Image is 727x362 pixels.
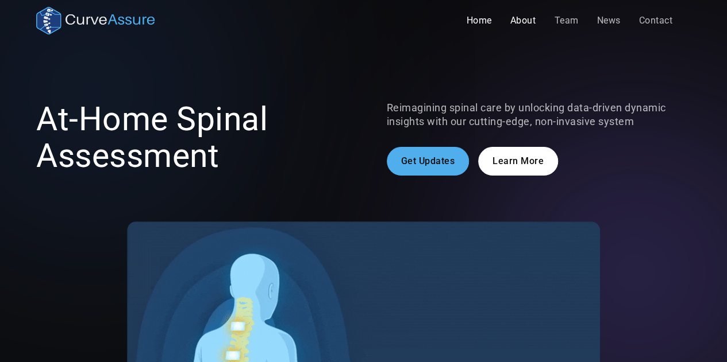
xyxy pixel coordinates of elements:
a: Get Updates [387,147,470,176]
a: home [36,7,154,34]
a: Contact [629,9,682,32]
h1: At-Home Spinal Assessment [36,101,340,174]
a: News [587,9,629,32]
a: About [501,9,545,32]
a: Team [545,9,587,32]
a: Learn More [478,147,558,176]
p: Reimagining spinal care by unlocking data-driven dynamic insights with our cutting-edge, non-inva... [387,101,691,129]
a: Home [457,9,501,32]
